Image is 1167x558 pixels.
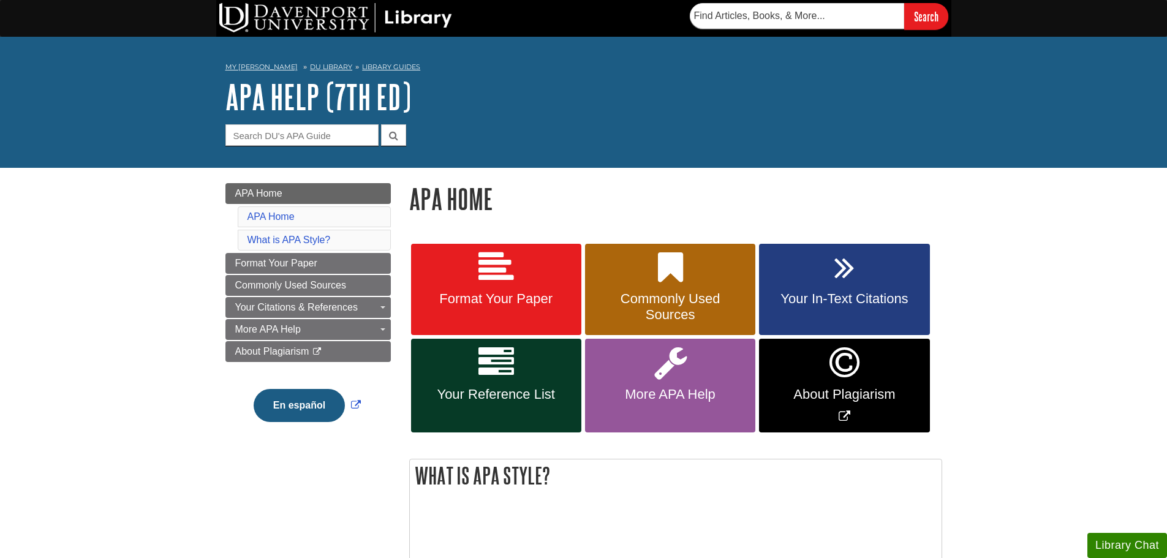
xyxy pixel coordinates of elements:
input: Search [904,3,948,29]
input: Search DU's APA Guide [225,124,379,146]
i: This link opens in a new window [312,348,322,356]
span: Format Your Paper [235,258,317,268]
span: About Plagiarism [235,346,309,356]
a: More APA Help [225,319,391,340]
button: En español [254,389,345,422]
a: My [PERSON_NAME] [225,62,298,72]
span: Your In-Text Citations [768,291,920,307]
span: More APA Help [235,324,301,334]
span: Commonly Used Sources [235,280,346,290]
a: About Plagiarism [225,341,391,362]
a: DU Library [310,62,352,71]
a: Format Your Paper [411,244,581,336]
a: APA Home [247,211,295,222]
div: Guide Page Menu [225,183,391,443]
a: Link opens in new window [251,400,364,410]
input: Find Articles, Books, & More... [690,3,904,29]
span: Commonly Used Sources [594,291,746,323]
a: Commonly Used Sources [585,244,755,336]
span: Format Your Paper [420,291,572,307]
a: Link opens in new window [759,339,929,432]
a: Commonly Used Sources [225,275,391,296]
a: Your Citations & References [225,297,391,318]
a: APA Home [225,183,391,204]
a: Format Your Paper [225,253,391,274]
a: Library Guides [362,62,420,71]
a: More APA Help [585,339,755,432]
span: About Plagiarism [768,386,920,402]
img: DU Library [219,3,452,32]
span: More APA Help [594,386,746,402]
nav: breadcrumb [225,59,942,78]
span: Your Citations & References [235,302,358,312]
a: Your Reference List [411,339,581,432]
span: APA Home [235,188,282,198]
h2: What is APA Style? [410,459,942,492]
span: Your Reference List [420,386,572,402]
form: Searches DU Library's articles, books, and more [690,3,948,29]
a: What is APA Style? [247,235,331,245]
h1: APA Home [409,183,942,214]
a: APA Help (7th Ed) [225,78,411,116]
a: Your In-Text Citations [759,244,929,336]
button: Library Chat [1087,533,1167,558]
